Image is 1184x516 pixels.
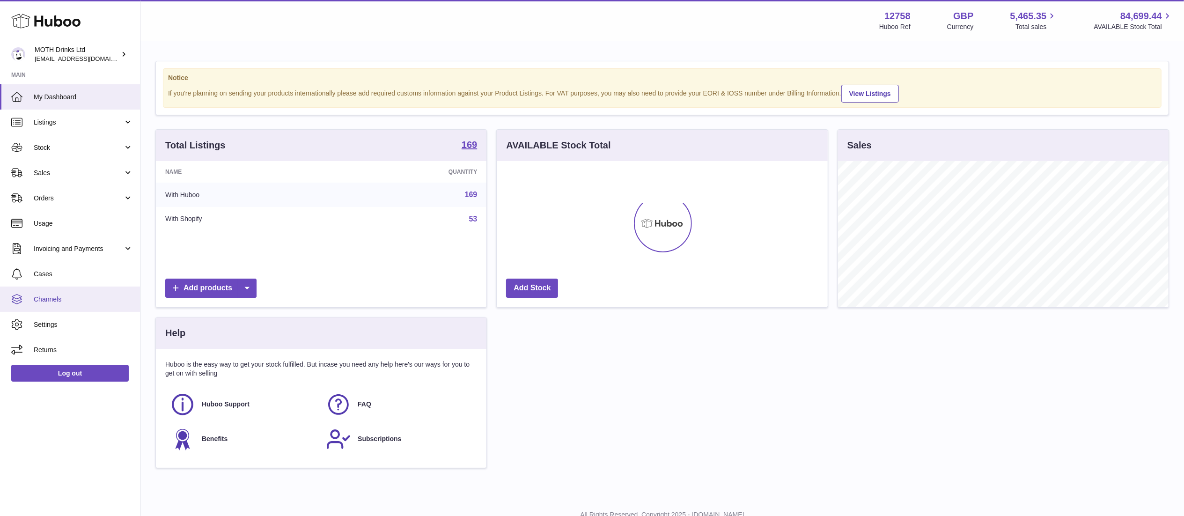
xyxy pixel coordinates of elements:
[884,10,911,22] strong: 12758
[34,244,123,253] span: Invoicing and Payments
[1094,22,1173,31] span: AVAILABLE Stock Total
[326,427,472,452] a: Subscriptions
[34,93,133,102] span: My Dashboard
[847,139,872,152] h3: Sales
[469,215,478,223] a: 53
[11,47,25,61] img: internalAdmin-12758@internal.huboo.com
[953,10,973,22] strong: GBP
[462,140,477,151] a: 169
[34,194,123,203] span: Orders
[334,161,486,183] th: Quantity
[34,320,133,329] span: Settings
[1015,22,1057,31] span: Total sales
[34,295,133,304] span: Channels
[168,83,1156,103] div: If you're planning on sending your products internationally please add required customs informati...
[1094,10,1173,31] a: 84,699.44 AVAILABLE Stock Total
[1010,10,1047,22] span: 5,465.35
[11,365,129,382] a: Log out
[165,279,257,298] a: Add products
[156,161,334,183] th: Name
[165,327,185,339] h3: Help
[34,143,123,152] span: Stock
[34,169,123,177] span: Sales
[168,74,1156,82] strong: Notice
[156,207,334,231] td: With Shopify
[358,400,371,409] span: FAQ
[170,427,316,452] a: Benefits
[202,400,250,409] span: Huboo Support
[35,45,119,63] div: MOTH Drinks Ltd
[165,360,477,378] p: Huboo is the easy way to get your stock fulfilled. But incase you need any help here's our ways f...
[170,392,316,417] a: Huboo Support
[506,279,558,298] a: Add Stock
[1120,10,1162,22] span: 84,699.44
[947,22,974,31] div: Currency
[462,140,477,149] strong: 169
[358,435,401,443] span: Subscriptions
[156,183,334,207] td: With Huboo
[879,22,911,31] div: Huboo Ref
[841,85,899,103] a: View Listings
[34,346,133,354] span: Returns
[165,139,226,152] h3: Total Listings
[326,392,472,417] a: FAQ
[506,139,610,152] h3: AVAILABLE Stock Total
[34,270,133,279] span: Cases
[35,55,138,62] span: [EMAIL_ADDRESS][DOMAIN_NAME]
[465,191,478,199] a: 169
[1010,10,1058,31] a: 5,465.35 Total sales
[202,435,228,443] span: Benefits
[34,118,123,127] span: Listings
[34,219,133,228] span: Usage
